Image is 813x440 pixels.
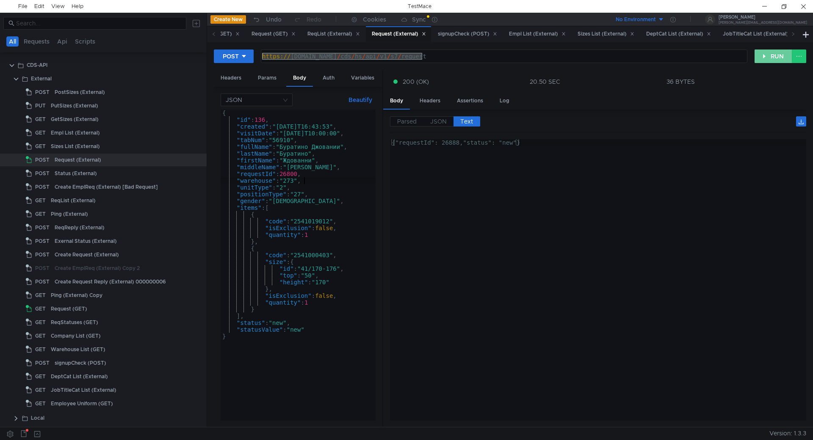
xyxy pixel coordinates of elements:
[35,302,46,315] span: GET
[316,70,341,86] div: Auth
[460,118,473,125] span: Text
[251,70,283,86] div: Params
[35,208,46,220] span: GET
[51,370,108,383] div: DeptCat List (External)
[35,397,46,410] span: GET
[51,140,100,153] div: Sizes List (External)
[35,181,50,193] span: POST
[372,30,426,38] div: Request (External)
[55,221,105,234] div: ReqReply (External)
[51,289,102,302] div: Ping (External) Copy
[35,113,46,126] span: GET
[21,36,52,47] button: Requests
[51,330,101,342] div: Company List (GET)
[35,221,50,234] span: POST
[214,70,248,86] div: Headers
[51,113,99,126] div: GetSizes (External)
[51,343,105,356] div: Warehouse List (GET)
[214,49,254,63] button: POST
[252,30,296,38] div: Request (GET)
[35,154,50,166] span: POST
[223,52,239,61] div: POST
[35,86,50,99] span: POST
[51,302,87,315] div: Request (GET)
[666,78,695,85] div: 36 BYTES
[210,15,246,24] button: Create New
[769,427,806,440] span: Version: 1.3.3
[450,93,490,109] div: Assertions
[35,275,50,288] span: POST
[616,16,656,24] div: No Environment
[266,14,282,25] div: Undo
[719,15,807,19] div: [PERSON_NAME]
[413,93,447,109] div: Headers
[55,275,166,288] div: Create Request Reply (External) 000000006
[35,248,50,261] span: POST
[719,21,807,24] div: [PERSON_NAME][EMAIL_ADDRESS][DOMAIN_NAME]
[412,16,426,22] div: Sync
[55,154,101,166] div: Request (External)
[35,330,46,342] span: GET
[35,289,46,302] span: GET
[383,93,410,110] div: Body
[35,316,46,329] span: GET
[35,167,50,180] span: POST
[35,140,46,153] span: GET
[286,70,313,87] div: Body
[493,93,516,109] div: Log
[55,357,106,369] div: signupCheck (POST)
[345,95,376,105] button: Beautify
[288,13,327,26] button: Redo
[530,78,560,85] div: 20.50 SEC
[55,248,119,261] div: Create Request (External)
[55,181,158,193] div: Create EmplReq (External) [Bad Request]
[51,397,113,410] div: Employee Uniform (GET)
[51,384,116,396] div: JobTitleCat List (External)
[438,30,497,38] div: signupCheck (POST)
[55,167,97,180] div: Status (External)
[344,70,381,86] div: Variables
[35,357,50,369] span: POST
[509,30,566,38] div: Empl List (External)
[51,194,96,207] div: ReqList (External)
[646,30,711,38] div: DeptCat List (External)
[35,194,46,207] span: GET
[6,36,19,47] button: All
[55,86,105,99] div: PostSizes (External)
[16,19,181,28] input: Search...
[72,36,98,47] button: Scripts
[35,235,50,247] span: POST
[27,59,47,71] div: CDS-API
[606,13,664,26] button: No Environment
[755,49,792,63] button: RUN
[51,316,98,329] div: ReqStatuses (GET)
[403,77,429,86] span: 200 (OK)
[55,262,140,275] div: Create EmplReq (External) Copy 2
[397,118,417,125] span: Parsed
[35,384,46,396] span: GET
[31,412,44,424] div: Local
[51,99,98,112] div: PutSizes (External)
[723,30,796,38] div: JobTitleCat List (External)
[35,370,46,383] span: GET
[31,72,52,85] div: External
[35,343,46,356] span: GET
[35,262,50,275] span: POST
[35,99,46,112] span: PUT
[51,126,100,139] div: Empl List (External)
[430,118,447,125] span: JSON
[51,208,88,220] div: Ping (External)
[307,30,360,38] div: ReqList (External)
[307,14,321,25] div: Redo
[246,13,288,26] button: Undo
[55,235,117,247] div: Exernal Status (External)
[55,36,70,47] button: Api
[35,126,46,139] span: GET
[363,14,386,25] div: Cookies
[578,30,634,38] div: Sizes List (External)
